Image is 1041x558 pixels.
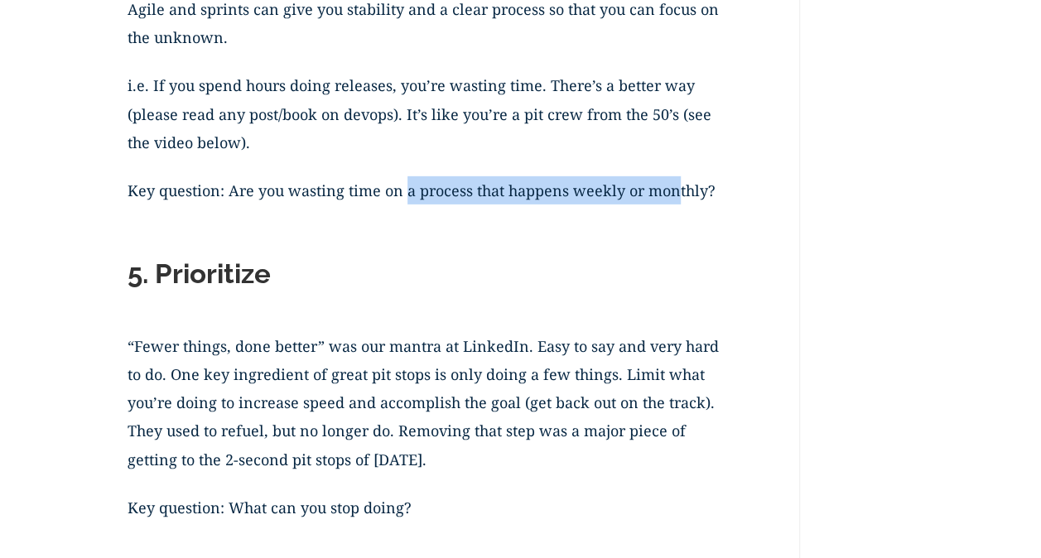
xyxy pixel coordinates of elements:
p: Key question: Are you wasting time on a process that happens weekly or monthly? [128,176,732,224]
p: “Fewer things, done better” was our mantra at LinkedIn. Easy to say and very hard to do. One key ... [128,332,732,493]
p: i.e. If you spend hours doing releases, you’re wasting time. There’s a better way (please read an... [128,71,732,176]
p: Key question: What can you stop doing? [128,493,732,541]
h2: 5. Prioritize [128,257,732,299]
